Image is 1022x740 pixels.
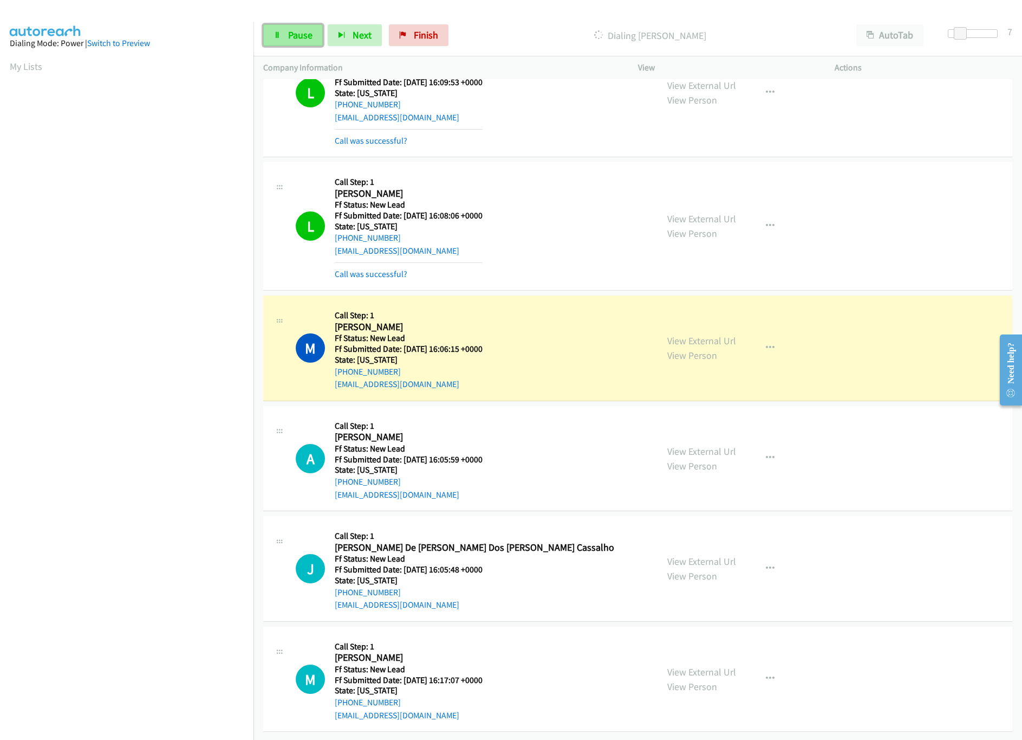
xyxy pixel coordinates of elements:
h5: Call Step: 1 [335,421,483,432]
span: Finish [414,29,438,41]
h5: Call Step: 1 [335,641,483,652]
p: Dialing [PERSON_NAME] [463,28,837,43]
h5: Ff Submitted Date: [DATE] 16:17:07 +0000 [335,675,483,686]
a: [EMAIL_ADDRESS][DOMAIN_NAME] [335,490,459,500]
h2: [PERSON_NAME] [335,431,483,443]
button: AutoTab [856,24,923,46]
a: View External Url [667,334,736,347]
a: Pause [263,24,323,46]
a: [EMAIL_ADDRESS][DOMAIN_NAME] [335,112,459,123]
a: View Person [667,680,717,693]
a: [EMAIL_ADDRESS][DOMAIN_NAME] [335,379,459,389]
h5: State: [US_STATE] [335,355,483,365]
iframe: Resource Center [991,327,1022,413]
a: My Lists [10,60,42,73]
a: [PHONE_NUMBER] [335,233,401,243]
a: View External Url [667,79,736,92]
a: Call was successful? [335,269,407,279]
h5: Call Step: 1 [335,531,614,542]
a: Call was successful? [335,136,407,146]
div: Dialing Mode: Power | [10,37,244,50]
h2: [PERSON_NAME] [335,321,483,333]
div: The call is yet to be attempted [296,665,325,694]
p: Company Information [263,61,619,74]
h5: Ff Status: New Lead [335,554,614,564]
h1: L [296,211,325,241]
a: View External Url [667,213,736,225]
a: View External Url [667,666,736,678]
h5: Call Step: 1 [335,177,483,188]
a: Switch to Preview [87,38,150,48]
h2: [PERSON_NAME] De [PERSON_NAME] Dos [PERSON_NAME] Cassalho [335,542,614,554]
a: [EMAIL_ADDRESS][DOMAIN_NAME] [335,246,459,256]
h5: Ff Submitted Date: [DATE] 16:08:06 +0000 [335,210,483,221]
h5: Call Step: 1 [335,310,483,321]
h5: Ff Submitted Date: [DATE] 16:09:53 +0000 [335,77,483,88]
h1: A [296,444,325,473]
h5: Ff Submitted Date: [DATE] 16:05:48 +0000 [335,564,614,575]
h2: [PERSON_NAME] [335,652,483,664]
p: Actions [835,61,1012,74]
a: View Person [667,94,717,106]
h1: L [296,78,325,107]
a: [PHONE_NUMBER] [335,477,401,487]
div: 7 [1007,24,1012,39]
h5: Ff Status: New Lead [335,443,483,454]
iframe: Dialpad [10,83,253,599]
a: Finish [389,24,448,46]
h5: Ff Status: New Lead [335,664,483,675]
h1: M [296,665,325,694]
a: View Person [667,570,717,582]
h5: Ff Status: New Lead [335,333,483,344]
span: Next [353,29,372,41]
h5: State: [US_STATE] [335,575,614,586]
a: [PHONE_NUMBER] [335,697,401,707]
a: [EMAIL_ADDRESS][DOMAIN_NAME] [335,710,459,720]
p: View [638,61,816,74]
a: View Person [667,227,717,240]
a: View External Url [667,555,736,568]
h5: State: [US_STATE] [335,88,483,99]
a: [PHONE_NUMBER] [335,587,401,597]
div: The call is yet to be attempted [296,444,325,473]
div: The call is yet to be attempted [296,554,325,583]
a: View Person [667,349,717,362]
h5: Ff Submitted Date: [DATE] 16:05:59 +0000 [335,454,483,465]
h1: M [296,333,325,363]
a: [PHONE_NUMBER] [335,99,401,110]
h2: [PERSON_NAME] [335,188,483,200]
a: View External Url [667,445,736,458]
h1: J [296,554,325,583]
h5: State: [US_STATE] [335,465,483,475]
a: [EMAIL_ADDRESS][DOMAIN_NAME] [335,600,459,610]
button: Next [328,24,382,46]
a: [PHONE_NUMBER] [335,366,401,377]
h5: State: [US_STATE] [335,685,483,696]
h5: State: [US_STATE] [335,221,483,232]
a: View Person [667,460,717,472]
span: Pause [288,29,313,41]
h5: Ff Submitted Date: [DATE] 16:06:15 +0000 [335,344,483,355]
h5: Ff Status: New Lead [335,200,483,210]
